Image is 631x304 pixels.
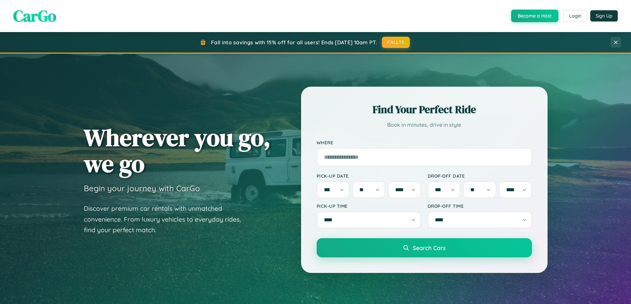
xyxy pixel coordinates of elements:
button: Search Cars [317,238,532,257]
p: Discover premium car rentals with unmatched convenience. From luxury vehicles to everyday rides, ... [84,203,249,236]
button: Become a Host [511,10,558,22]
span: Search Cars [413,244,446,251]
h3: Begin your journey with CarGo [84,183,200,193]
button: Sign Up [590,10,618,22]
button: Login [563,10,587,22]
h2: Find Your Perfect Ride [317,102,532,117]
label: Pick-up Date [317,173,421,179]
span: Fall into savings with 15% off for all users! Ends [DATE] 10am PT. [211,39,377,46]
label: Where [317,140,532,145]
label: Drop-off Time [428,203,532,209]
label: Pick-up Time [317,203,421,209]
h1: Wherever you go, we go [84,124,271,177]
label: Drop-off Date [428,173,532,179]
span: CarGo [13,5,56,27]
p: Book in minutes, drive in style [317,120,532,130]
button: FALL15 [382,37,410,48]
